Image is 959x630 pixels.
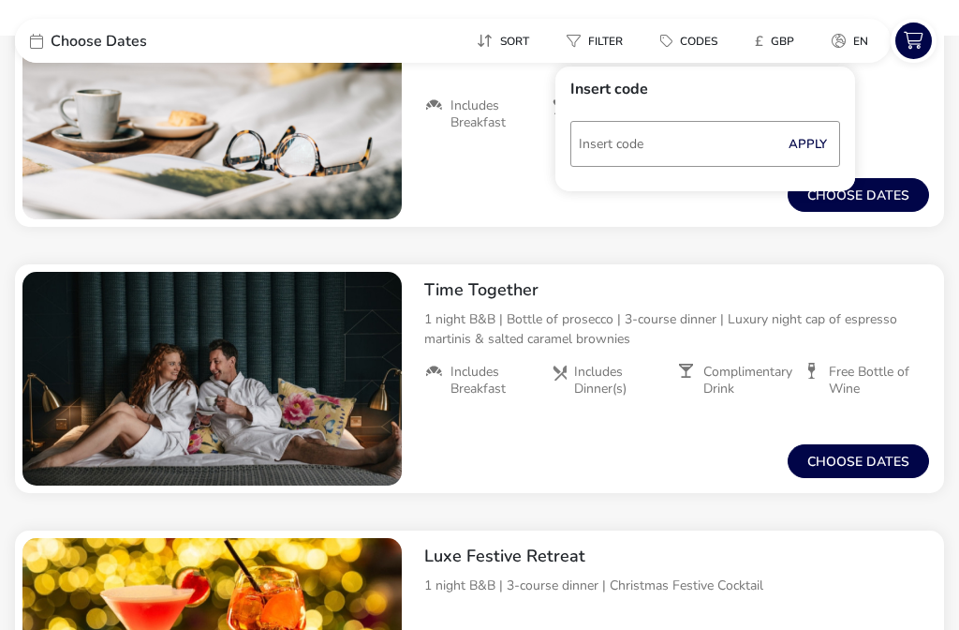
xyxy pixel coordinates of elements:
[15,19,296,63] div: Choose Dates
[817,27,883,54] button: en
[552,27,638,54] button: Filter
[462,27,552,54] naf-pibe-menu-bar-item: Sort
[817,27,891,54] naf-pibe-menu-bar-item: en
[500,34,529,49] span: Sort
[574,364,662,397] span: Includes Dinner(s)
[450,364,536,397] span: Includes Breakfast
[424,309,929,349] p: 1 night B&B | Bottle of prosecco | 3-course dinner | Luxury night cap of espresso martinis & salt...
[552,27,645,54] naf-pibe-menu-bar-item: Filter
[755,32,763,51] i: £
[740,27,809,54] button: £GBP
[409,264,944,412] div: Time Together1 night B&B | Bottle of prosecco | 3-course dinner | Luxury night cap of espresso ma...
[703,364,792,397] span: Complimentary Drink
[680,34,717,49] span: Codes
[570,82,840,112] h3: Insert code
[424,279,929,301] h2: Time Together
[22,7,402,220] swiper-slide: 1 / 1
[462,27,544,54] button: Sort
[645,27,732,54] button: Codes
[424,546,929,567] h2: Luxe Festive Retreat
[829,364,914,397] span: Free Bottle of Wine
[645,27,740,54] naf-pibe-menu-bar-item: Codes
[51,34,147,49] span: Choose Dates
[570,121,840,167] input: Code
[771,34,794,49] span: GBP
[788,444,929,478] button: Choose dates
[779,125,836,164] button: Apply
[588,34,623,49] span: Filter
[22,272,402,486] swiper-slide: 1 / 1
[853,34,868,49] span: en
[740,27,817,54] naf-pibe-menu-bar-item: £GBP
[450,97,536,131] span: Includes Breakfast
[424,576,929,595] p: 1 night B&B | 3-course dinner | Christmas Festive Cocktail
[788,178,929,212] button: Choose dates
